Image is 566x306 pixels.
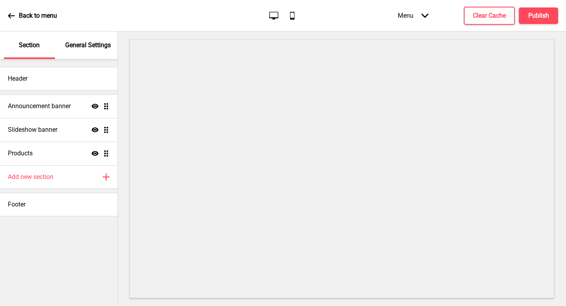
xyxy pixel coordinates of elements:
h4: Publish [528,11,549,20]
h4: Footer [8,200,26,209]
a: Back to menu [8,5,57,26]
h4: Slideshow banner [8,125,57,134]
p: Back to menu [19,11,57,20]
h4: Announcement banner [8,102,71,111]
h4: Add new section [8,173,53,181]
h4: Header [8,74,28,83]
h4: Clear Cache [473,11,506,20]
p: Section [19,41,40,50]
p: General Settings [65,41,111,50]
div: Menu [390,4,436,27]
button: Clear Cache [464,7,515,25]
h4: Products [8,149,33,158]
button: Publish [519,7,558,24]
